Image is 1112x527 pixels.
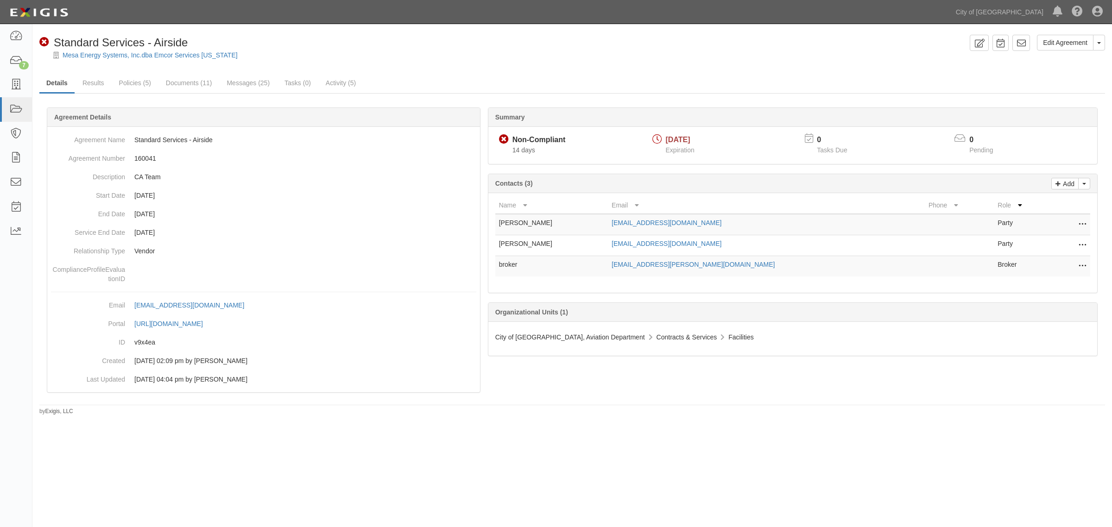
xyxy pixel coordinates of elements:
[495,214,608,235] td: [PERSON_NAME]
[51,296,125,310] dt: Email
[51,131,125,144] dt: Agreement Name
[51,351,125,365] dt: Created
[278,74,318,92] a: Tasks (0)
[951,3,1048,21] a: City of [GEOGRAPHIC_DATA]
[51,205,125,219] dt: End Date
[76,74,111,92] a: Results
[319,74,363,92] a: Activity (5)
[1072,6,1083,18] i: Help Center - Complianz
[51,370,125,384] dt: Last Updated
[495,197,608,214] th: Name
[45,408,73,414] a: Exigis, LLC
[994,197,1053,214] th: Role
[817,146,847,154] span: Tasks Due
[1051,178,1079,189] a: Add
[54,113,111,121] b: Agreement Details
[51,149,125,163] dt: Agreement Number
[51,223,125,237] dt: Service End Date
[512,146,535,154] span: Since 10/01/2025
[994,235,1053,256] td: Party
[612,219,721,226] a: [EMAIL_ADDRESS][DOMAIN_NAME]
[54,36,188,49] span: Standard Services - Airside
[19,61,29,69] div: 7
[994,214,1053,235] td: Party
[728,333,753,341] span: Facilities
[495,308,568,316] b: Organizational Units (1)
[499,135,509,144] i: Non-Compliant
[39,74,75,94] a: Details
[994,256,1053,277] td: Broker
[51,186,125,200] dt: Start Date
[51,168,125,182] dt: Description
[495,235,608,256] td: [PERSON_NAME]
[39,35,188,50] div: Standard Services - Airside
[39,38,49,47] i: Non-Compliant
[51,333,125,347] dt: ID
[817,135,859,145] p: 0
[63,51,238,59] a: Mesa Energy Systems, Inc.dba Emcor Services [US_STATE]
[495,180,533,187] b: Contacts (3)
[51,260,125,283] dt: ComplianceProfileEvaluationID
[134,301,254,309] a: [EMAIL_ADDRESS][DOMAIN_NAME]
[1061,178,1074,189] p: Add
[969,135,1005,145] p: 0
[51,370,476,389] dd: [DATE] 04:04 pm by [PERSON_NAME]
[666,146,695,154] span: Expiration
[1037,35,1093,50] a: Edit Agreement
[51,314,125,328] dt: Portal
[51,351,476,370] dd: [DATE] 02:09 pm by [PERSON_NAME]
[969,146,993,154] span: Pending
[159,74,219,92] a: Documents (11)
[51,131,476,149] dd: Standard Services - Airside
[220,74,277,92] a: Messages (25)
[51,333,476,351] dd: v9x4ea
[134,320,213,327] a: [URL][DOMAIN_NAME]
[51,242,476,260] dd: Vendor
[612,240,721,247] a: [EMAIL_ADDRESS][DOMAIN_NAME]
[51,242,125,256] dt: Relationship Type
[51,149,476,168] dd: 160041
[495,113,525,121] b: Summary
[134,301,244,310] div: [EMAIL_ADDRESS][DOMAIN_NAME]
[495,333,645,341] span: City of [GEOGRAPHIC_DATA], Aviation Department
[112,74,158,92] a: Policies (5)
[495,256,608,277] td: broker
[925,197,994,214] th: Phone
[39,408,73,415] small: by
[51,186,476,205] dd: [DATE]
[51,205,476,223] dd: [DATE]
[612,261,775,268] a: [EMAIL_ADDRESS][PERSON_NAME][DOMAIN_NAME]
[657,333,717,341] span: Contracts & Services
[134,172,476,182] p: CA Team
[51,223,476,242] dd: [DATE]
[666,136,690,144] span: [DATE]
[7,4,71,21] img: logo-5460c22ac91f19d4615b14bd174203de0afe785f0fc80cf4dbbc73dc1793850b.png
[608,197,925,214] th: Email
[512,135,566,145] div: Non-Compliant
